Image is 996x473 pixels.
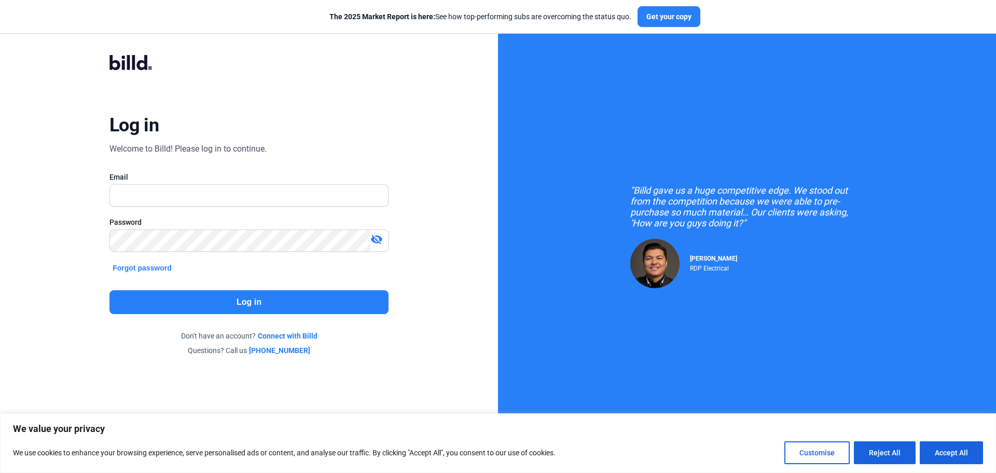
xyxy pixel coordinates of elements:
a: Connect with Billd [258,331,317,341]
button: Reject All [854,441,916,464]
button: Customise [784,441,850,464]
button: Accept All [920,441,983,464]
div: RDP Electrical [690,262,737,272]
div: Questions? Call us [109,345,389,356]
span: The 2025 Market Report is here: [329,12,435,21]
div: Welcome to Billd! Please log in to continue. [109,143,267,155]
mat-icon: visibility_off [370,233,383,246]
button: Forgot password [109,262,175,274]
div: "Billd gave us a huge competitive edge. We stood out from the competition because we were able to... [630,185,864,228]
div: See how top-performing subs are overcoming the status quo. [329,11,631,22]
button: Log in [109,290,389,314]
p: We value your privacy [13,423,983,435]
p: We use cookies to enhance your browsing experience, serve personalised ads or content, and analys... [13,447,556,459]
div: Don't have an account? [109,331,389,341]
img: Raul Pacheco [630,239,680,288]
div: Email [109,172,389,182]
div: Log in [109,114,159,137]
a: [PHONE_NUMBER] [249,345,310,356]
button: Get your copy [638,6,700,27]
span: [PERSON_NAME] [690,255,737,262]
div: Password [109,217,389,227]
